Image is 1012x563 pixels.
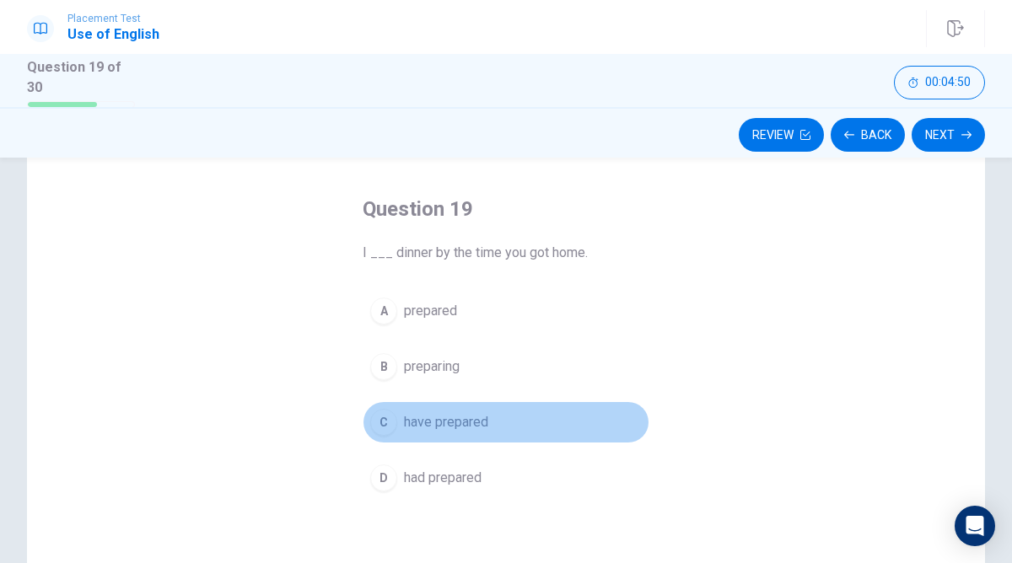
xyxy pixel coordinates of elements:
[363,243,649,263] span: I ___ dinner by the time you got home.
[370,464,397,491] div: D
[912,118,985,152] button: Next
[363,196,649,223] h4: Question 19
[404,301,457,321] span: prepared
[955,506,995,546] div: Open Intercom Messenger
[370,298,397,324] div: A
[67,13,159,24] span: Placement Test
[67,24,159,45] h1: Use of English
[894,66,985,99] button: 00:04:50
[363,290,649,332] button: Aprepared
[27,57,135,98] h1: Question 19 of 30
[925,76,971,89] span: 00:04:50
[404,412,488,432] span: have prepared
[404,357,460,377] span: preparing
[404,468,482,488] span: had prepared
[370,353,397,380] div: B
[363,457,649,499] button: Dhad prepared
[739,118,824,152] button: Review
[363,346,649,388] button: Bpreparing
[831,118,905,152] button: Back
[363,401,649,443] button: Chave prepared
[370,409,397,436] div: C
